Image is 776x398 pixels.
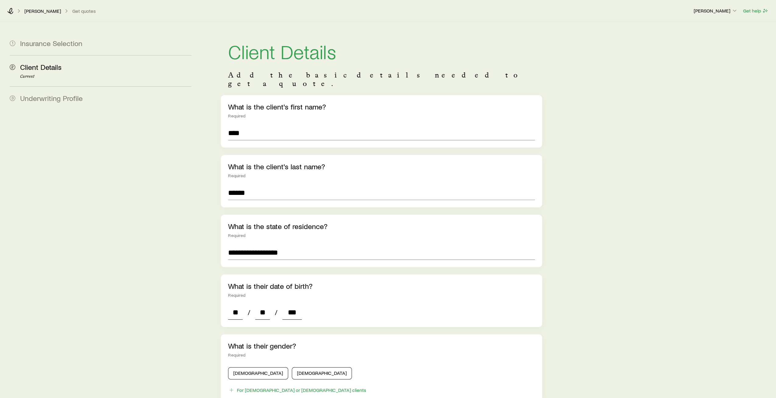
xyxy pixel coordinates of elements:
span: 3 [10,95,15,101]
button: [PERSON_NAME] [693,7,738,15]
p: What is the state of residence? [228,222,535,231]
button: Get help [743,7,769,14]
span: 2 [10,64,15,70]
div: For [DEMOGRAPHIC_DATA] or [DEMOGRAPHIC_DATA] clients [237,387,366,393]
span: Underwriting Profile [20,94,83,102]
button: For [DEMOGRAPHIC_DATA] or [DEMOGRAPHIC_DATA] clients [228,387,367,394]
button: [DEMOGRAPHIC_DATA] [292,367,352,379]
p: What is their date of birth? [228,282,535,290]
p: What is the client's last name? [228,162,535,171]
p: What is the client's first name? [228,102,535,111]
p: What is their gender? [228,342,535,350]
p: Current [20,74,191,79]
h1: Client Details [228,41,535,61]
p: [PERSON_NAME] [694,8,738,14]
button: Get quotes [72,8,96,14]
span: Client Details [20,63,62,71]
div: Required [228,353,535,357]
span: 1 [10,41,15,46]
div: Required [228,293,535,298]
p: [PERSON_NAME] [24,8,61,14]
span: Insurance Selection [20,39,82,48]
span: / [272,308,280,317]
button: [DEMOGRAPHIC_DATA] [228,367,288,379]
span: / [245,308,253,317]
div: Required [228,233,535,238]
div: Required [228,113,535,118]
p: Add the basic details needed to get a quote. [228,71,535,88]
div: Required [228,173,535,178]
